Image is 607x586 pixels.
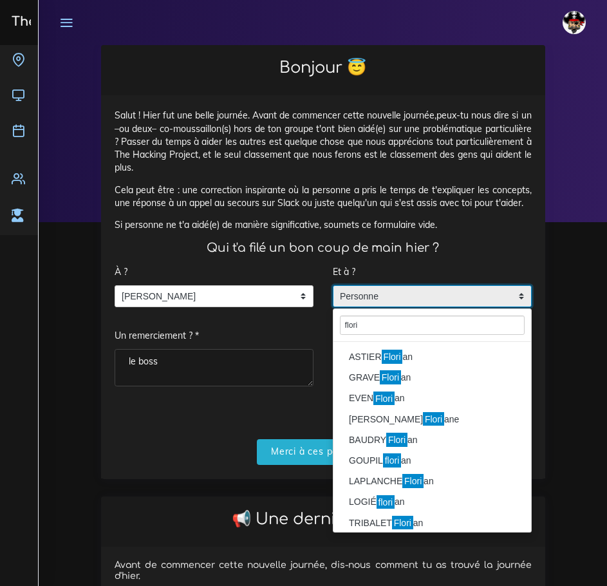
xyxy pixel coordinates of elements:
[333,368,531,388] li: GRAVE an
[115,286,294,307] span: [PERSON_NAME]
[115,184,532,210] p: Cela peut être : une correction inspirante où la personne a pris le temps de t'expliquer les conc...
[380,370,401,384] mark: Flori
[333,260,355,286] label: Et à ?
[333,286,512,307] span: Personne
[115,241,532,255] h4: Qui t'a filé un bon coup de main hier ?
[340,316,525,335] input: écrivez 3 charactères minimum pour afficher les résultats
[333,450,531,471] li: GOUPIL an
[333,471,531,492] li: LAPLANCHE an
[333,409,531,430] li: [PERSON_NAME] ane
[115,560,532,582] h6: Avant de commencer cette nouvelle journée, dis-nous comment tu as trouvé la journée d'hier.
[115,59,532,77] h2: Bonjour 😇
[563,11,586,34] img: avatar
[333,347,531,368] li: ASTIER an
[257,439,389,466] input: Merci à ces personnes
[377,495,395,509] mark: flori
[333,388,531,409] li: EVEN an
[386,433,407,447] mark: Flori
[115,218,532,231] p: Si personne ne t'a aidé(e) de manière significative, soumets ce formulaire vide.
[333,430,531,450] li: BAUDRY an
[333,492,531,513] li: LOGIÉ an
[333,513,531,533] li: TRIBALET an
[382,350,403,364] mark: Flori
[402,474,424,488] mark: Flori
[383,453,401,468] mark: flori
[373,392,395,406] mark: Flori
[115,109,532,174] p: Salut ! Hier fut une belle journée. Avant de commencer cette nouvelle journée,peux-tu nous dire s...
[557,4,595,41] a: avatar
[333,533,531,554] li: MENARD an
[392,516,413,530] mark: Flori
[115,510,532,529] h2: 📢 Une dernière chose
[115,260,127,286] label: À ?
[115,323,199,349] label: Un remerciement ? *
[423,412,444,426] mark: Flori
[8,15,144,29] h3: The Hacking Project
